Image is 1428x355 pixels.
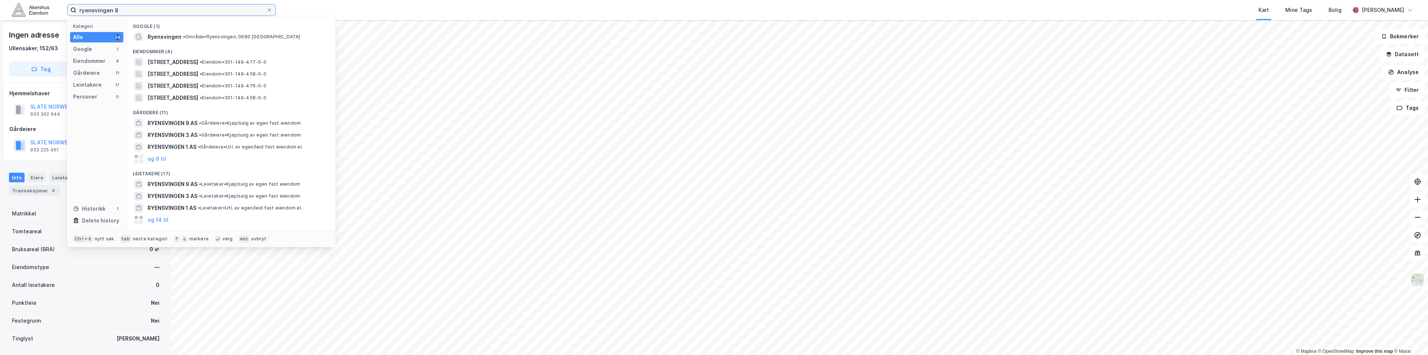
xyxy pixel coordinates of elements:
[1391,319,1428,355] div: Kontrollprogram for chat
[73,80,102,89] div: Leietakere
[156,281,159,290] div: 0
[1390,100,1425,115] button: Tags
[148,143,196,151] span: RYENSVINGEN 1 AS
[114,94,120,100] div: 0
[127,226,335,239] div: Historikk (1)
[73,92,97,101] div: Personer
[9,89,162,98] div: Hjemmelshaver
[30,147,59,153] div: 933 225 461
[82,216,119,225] div: Delete history
[198,144,303,150] span: Gårdeiere • Utl. av egen/leid fast eiendom el.
[9,44,58,53] div: Ullensaker, 152/93
[200,95,202,100] span: •
[199,132,301,138] span: Gårdeiere • Kjøp/salg av egen fast eiendom
[199,132,201,138] span: •
[183,34,300,40] span: Område • Ryensvingen, 0680 [GEOGRAPHIC_DATA]
[9,62,73,77] button: Tag
[1356,349,1393,354] a: Improve this map
[120,235,131,243] div: tab
[1382,65,1425,80] button: Analyse
[1258,6,1269,15] div: Kart
[114,206,120,212] div: 1
[12,263,49,272] div: Eiendomstype
[95,236,114,242] div: nytt søk
[151,298,159,307] div: Nei
[199,120,201,126] span: •
[73,235,93,243] div: Ctrl + k
[9,185,60,196] div: Transaksjoner
[127,104,335,117] div: Gårdeiere (11)
[76,4,266,16] input: Søk på adresse, matrikkel, gårdeiere, leietakere eller personer
[12,3,49,16] img: akershus-eiendom-logo.9091f326c980b4bce74ccdd9f866810c.svg
[200,59,266,65] span: Eiendom • 301-149-477-0-0
[222,236,233,242] div: velg
[12,334,33,343] div: Tinglyst
[1362,6,1404,15] div: [PERSON_NAME]
[1391,319,1428,355] iframe: Chat Widget
[200,83,266,89] span: Eiendom • 301-149-476-0-0
[154,263,159,272] div: —
[12,209,36,218] div: Matrikkel
[148,70,198,79] span: [STREET_ADDRESS]
[9,29,60,41] div: Ingen adresse
[1375,29,1425,44] button: Bokmerker
[148,192,198,201] span: RYENSVINGEN 3 AS
[200,71,266,77] span: Eiendom • 301-149-458-0-0
[73,204,105,213] div: Historikk
[1285,6,1312,15] div: Mine Tags
[114,82,120,88] div: 17
[1329,6,1342,15] div: Bolig
[73,45,92,54] div: Google
[148,215,168,224] button: og 14 til
[148,81,198,90] span: [STREET_ADDRESS]
[1296,349,1317,354] a: Mapbox
[9,125,162,134] div: Gårdeiere
[30,111,60,117] div: 933 302 644
[151,316,159,325] div: Nei
[114,58,120,64] div: 4
[1380,47,1425,62] button: Datasett
[199,181,300,187] span: Leietaker • Kjøp/salg av egen fast eiendom
[149,245,159,254] div: 0 ㎡
[148,154,166,163] button: og 8 til
[148,180,198,189] span: RYENSVINGEN 9 AS
[148,58,198,67] span: [STREET_ADDRESS]
[199,193,201,199] span: •
[148,131,198,140] span: RYENSVINGEN 3 AS
[198,205,302,211] span: Leietaker • Utl. av egen/leid fast eiendom el.
[198,144,200,150] span: •
[50,187,57,194] div: 8
[200,71,202,77] span: •
[199,120,301,126] span: Gårdeiere • Kjøp/salg av egen fast eiendom
[200,95,266,101] span: Eiendom • 301-149-458-0-0
[198,205,200,211] span: •
[199,193,300,199] span: Leietaker • Kjøp/salg av egen fast eiendom
[73,23,123,29] div: Kategori
[251,236,266,242] div: avbryt
[12,227,42,236] div: Tomteareal
[117,334,159,343] div: [PERSON_NAME]
[200,59,202,65] span: •
[73,57,105,65] div: Eiendommer
[148,93,198,102] span: [STREET_ADDRESS]
[28,173,46,182] div: Eiere
[12,298,37,307] div: Punktleie
[199,181,201,187] span: •
[133,236,168,242] div: neste kategori
[238,235,250,243] div: esc
[49,173,82,182] div: Leietakere
[1389,83,1425,97] button: Filter
[148,32,181,41] span: Ryensvingen
[114,34,120,40] div: 34
[1410,273,1425,287] img: Z
[183,34,185,39] span: •
[12,316,41,325] div: Festegrunn
[148,204,196,212] span: RYENSVINGEN 1 AS
[1318,349,1354,354] a: OpenStreetMap
[148,119,198,128] span: RYENSVINGEN 9 AS
[12,281,55,290] div: Antall leietakere
[9,173,25,182] div: Info
[114,70,120,76] div: 11
[200,83,202,89] span: •
[127,17,335,31] div: Google (1)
